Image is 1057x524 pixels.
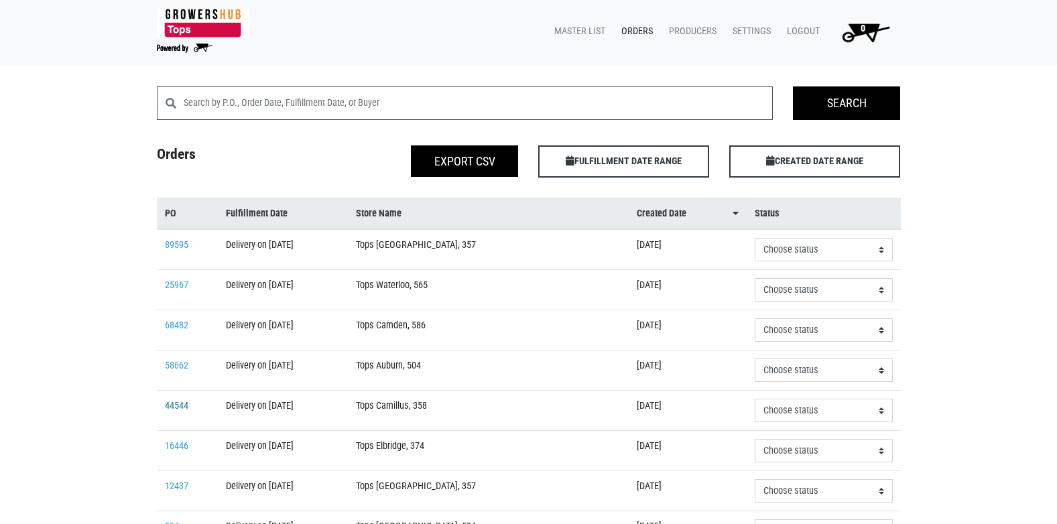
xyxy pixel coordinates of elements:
[165,239,188,251] a: 89595
[637,206,738,221] a: Created Date
[184,86,773,120] input: Search by P.O., Order Date, Fulfillment Date, or Buyer
[729,145,900,178] span: CREATED DATE RANGE
[538,145,709,178] span: FULFILLMENT DATE RANGE
[157,9,250,38] img: 279edf242af8f9d49a69d9d2afa010fb.png
[629,229,746,270] td: [DATE]
[629,310,746,350] td: [DATE]
[411,145,518,177] button: Export CSV
[348,310,629,350] td: Tops Camden, 586
[348,270,629,310] td: Tops Waterloo, 565
[218,350,348,391] td: Delivery on [DATE]
[629,270,746,310] td: [DATE]
[825,19,901,46] a: 0
[348,229,629,270] td: Tops [GEOGRAPHIC_DATA], 357
[165,279,188,291] a: 25967
[629,391,746,431] td: [DATE]
[226,206,288,221] span: Fulfillment Date
[348,391,629,431] td: Tops Camillus, 358
[218,471,348,511] td: Delivery on [DATE]
[629,350,746,391] td: [DATE]
[165,480,188,492] a: 12437
[793,86,900,120] input: Search
[611,19,658,44] a: Orders
[147,145,338,172] h4: Orders
[629,431,746,471] td: [DATE]
[226,206,340,221] a: Fulfillment Date
[836,19,895,46] img: Cart
[722,19,776,44] a: Settings
[165,440,188,452] a: 16446
[356,206,621,221] a: Store Name
[165,360,188,371] a: 58662
[165,206,210,221] a: PO
[165,400,188,411] a: 44544
[755,206,780,221] span: Status
[218,310,348,350] td: Delivery on [DATE]
[348,431,629,471] td: Tops Elbridge, 374
[637,206,686,221] span: Created Date
[157,44,212,53] img: Powered by Big Wheelbarrow
[356,206,401,221] span: Store Name
[544,19,611,44] a: Master List
[218,270,348,310] td: Delivery on [DATE]
[861,23,865,34] span: 0
[218,229,348,270] td: Delivery on [DATE]
[218,431,348,471] td: Delivery on [DATE]
[755,206,893,221] a: Status
[218,391,348,431] td: Delivery on [DATE]
[348,471,629,511] td: Tops [GEOGRAPHIC_DATA], 357
[658,19,722,44] a: Producers
[165,320,188,331] a: 68482
[348,350,629,391] td: Tops Auburn, 504
[776,19,825,44] a: Logout
[629,471,746,511] td: [DATE]
[165,206,176,221] span: PO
